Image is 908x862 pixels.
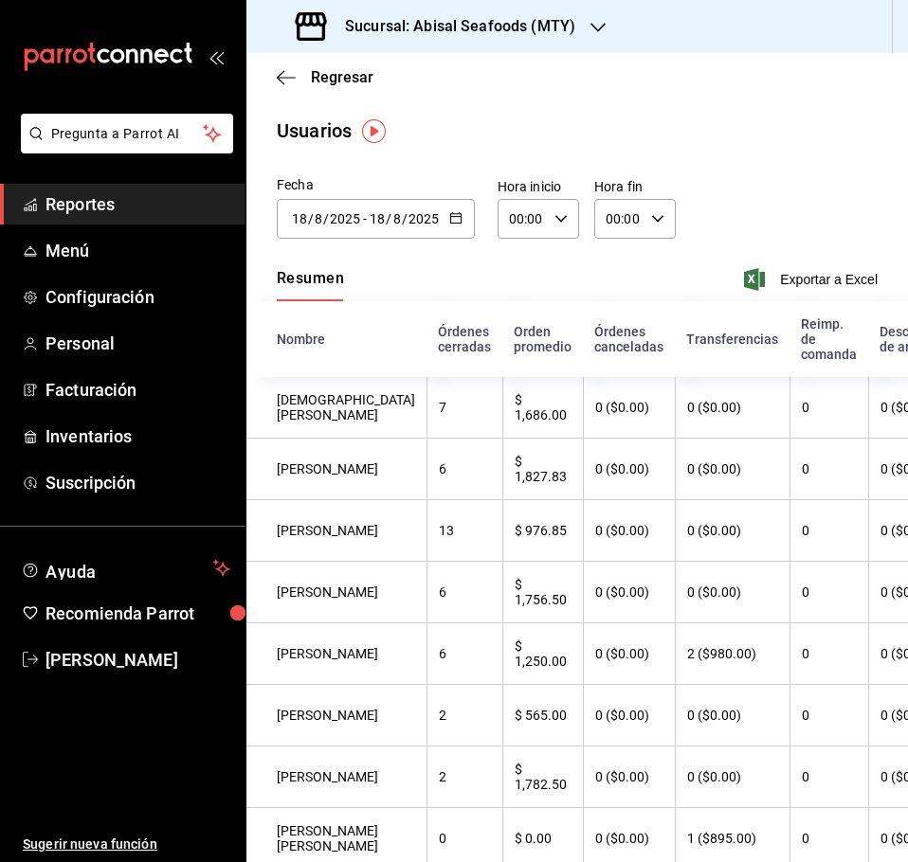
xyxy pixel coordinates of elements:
th: 0 ($0.00) [583,562,675,623]
span: Recomienda Parrot [45,601,230,626]
th: [PERSON_NAME] [246,439,427,500]
th: 2 [427,746,502,808]
div: Usuarios [277,117,352,145]
th: 6 [427,439,502,500]
label: Hora inicio [498,180,579,193]
th: [PERSON_NAME] [246,562,427,623]
th: [PERSON_NAME] [246,500,427,562]
th: Transferencias [675,301,790,377]
span: Inventarios [45,423,230,449]
button: open_drawer_menu [209,49,224,64]
th: 0 ($0.00) [675,562,790,623]
th: [PERSON_NAME] [246,746,427,808]
input: Month [392,211,402,226]
span: Menú [45,238,230,263]
div: navigation tabs [277,269,344,301]
span: / [402,211,408,226]
label: Hora fin [594,180,676,193]
span: Configuración [45,284,230,310]
th: [DEMOGRAPHIC_DATA][PERSON_NAME] [246,377,427,439]
span: Regresar [311,68,373,86]
input: Month [314,211,323,226]
img: Tooltip marker [362,119,386,143]
th: 0 [790,623,868,685]
th: 0 ($0.00) [675,746,790,808]
input: Day [291,211,308,226]
span: Reportes [45,191,230,217]
th: 2 [427,685,502,746]
span: / [323,211,329,226]
th: 0 [790,746,868,808]
th: $ 1,827.83 [502,439,583,500]
th: $ 1,756.50 [502,562,583,623]
button: Resumen [277,269,344,301]
th: Reimp. de comanda [790,301,868,377]
th: 7 [427,377,502,439]
button: Regresar [277,68,373,86]
th: 0 ($0.00) [675,500,790,562]
th: Nombre [246,301,427,377]
span: / [308,211,314,226]
th: 6 [427,562,502,623]
th: 0 [790,500,868,562]
button: Pregunta a Parrot AI [21,114,233,153]
th: $ 1,686.00 [502,377,583,439]
span: Personal [45,331,230,356]
th: 0 ($0.00) [583,377,675,439]
th: Órdenes canceladas [583,301,675,377]
th: $ 565.00 [502,685,583,746]
th: 13 [427,500,502,562]
th: [PERSON_NAME] [246,623,427,685]
span: Facturación [45,377,230,403]
div: Fecha [277,175,475,195]
span: Ayuda [45,557,206,580]
th: 0 ($0.00) [675,377,790,439]
h3: Sucursal: Abisal Seafoods (MTY) [330,15,575,38]
th: $ 1,782.50 [502,746,583,808]
span: Pregunta a Parrot AI [51,124,204,144]
span: Suscripción [45,470,230,495]
th: 0 [790,439,868,500]
th: 0 ($0.00) [675,439,790,500]
th: 6 [427,623,502,685]
th: 0 [790,377,868,439]
a: Pregunta a Parrot AI [13,137,233,157]
th: Órdenes cerradas [427,301,502,377]
th: 0 [790,685,868,746]
span: - [363,211,367,226]
th: 0 ($0.00) [583,746,675,808]
th: 0 ($0.00) [583,623,675,685]
span: [PERSON_NAME] [45,647,230,673]
th: [PERSON_NAME] [246,685,427,746]
th: 0 ($0.00) [583,500,675,562]
span: / [386,211,391,226]
th: 0 ($0.00) [583,685,675,746]
th: 0 ($0.00) [675,685,790,746]
span: Sugerir nueva función [23,835,230,854]
input: Year [329,211,361,226]
th: $ 1,250.00 [502,623,583,685]
th: $ 976.85 [502,500,583,562]
input: Year [408,211,440,226]
th: Orden promedio [502,301,583,377]
th: 2 ($980.00) [675,623,790,685]
input: Day [369,211,386,226]
button: Exportar a Excel [748,268,878,291]
th: 0 [790,562,868,623]
th: 0 ($0.00) [583,439,675,500]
